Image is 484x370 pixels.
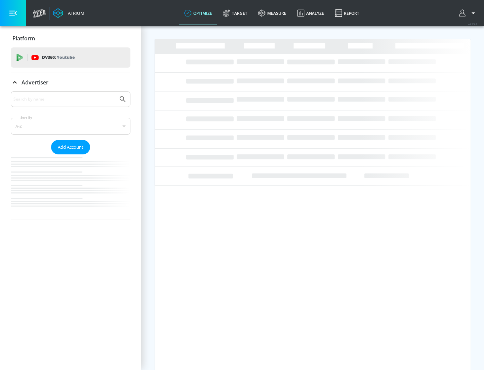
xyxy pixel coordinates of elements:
[253,1,292,25] a: measure
[22,79,48,86] p: Advertiser
[42,54,75,61] p: DV360:
[11,91,130,220] div: Advertiser
[329,1,365,25] a: Report
[13,95,115,104] input: Search by name
[11,154,130,220] nav: list of Advertiser
[292,1,329,25] a: Analyze
[11,47,130,68] div: DV360: Youtube
[12,35,35,42] p: Platform
[468,22,477,26] span: v 4.25.4
[217,1,253,25] a: Target
[19,115,34,120] label: Sort By
[58,143,83,151] span: Add Account
[11,73,130,92] div: Advertiser
[51,140,90,154] button: Add Account
[65,10,84,16] div: Atrium
[179,1,217,25] a: optimize
[57,54,75,61] p: Youtube
[11,29,130,48] div: Platform
[53,8,84,18] a: Atrium
[11,118,130,135] div: A-Z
